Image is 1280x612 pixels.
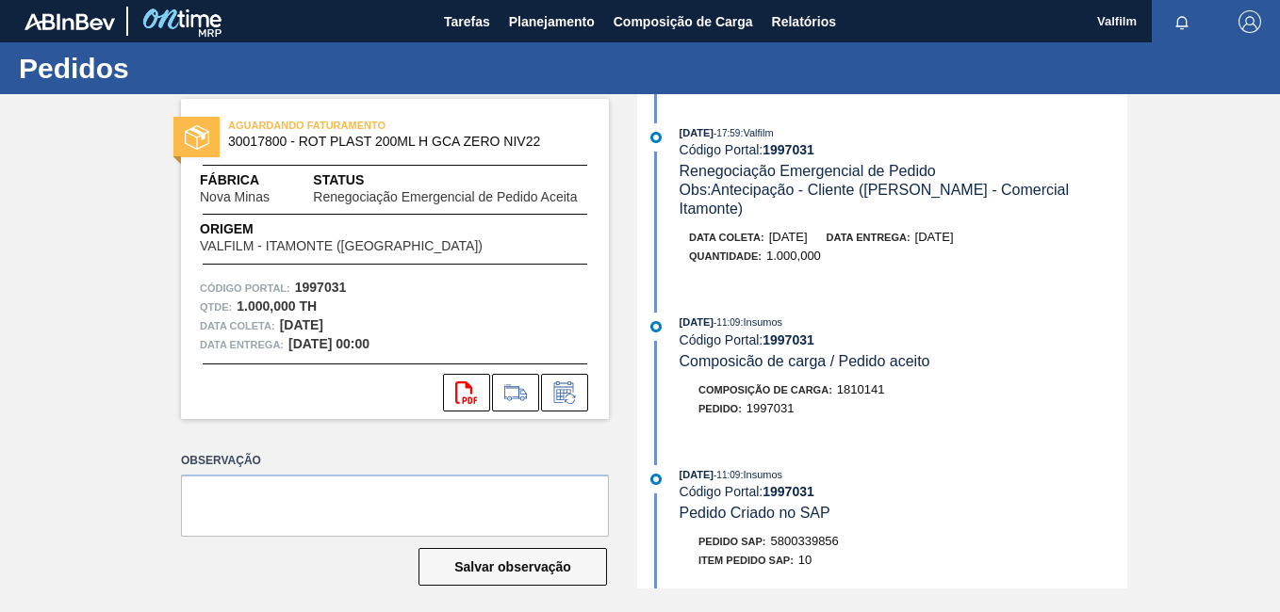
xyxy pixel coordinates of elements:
span: Renegociação Emergencial de Pedido [680,163,936,179]
strong: 1997031 [763,484,814,499]
button: Notificações [1152,8,1212,35]
span: Obs: Antecipação - Cliente ([PERSON_NAME] - Comercial Itamonte) [680,182,1074,217]
span: 1.000,000 [766,249,821,263]
span: [DATE] [680,316,714,328]
span: Composicão de carga / Pedido aceito [680,353,930,369]
span: Planejamento [509,10,595,33]
span: - 11:09 [714,470,740,480]
span: Renegociação Emergencial de Pedido Aceita [313,190,577,204]
span: [DATE] [915,230,954,244]
span: Composição de Carga : [698,384,832,395]
span: Relatórios [772,10,836,33]
img: status [185,125,209,150]
span: Data entrega: [827,232,911,243]
span: VALFILM - ITAMONTE ([GEOGRAPHIC_DATA]) [200,239,483,253]
span: Pedido Criado no SAP [680,505,830,521]
span: AGUARDANDO FATURAMENTO [228,116,492,135]
strong: 1.000,000 TH [237,298,317,314]
span: 30017800 - ROT PLAST 200ML H GCA ZERO NIV22 [228,135,570,149]
span: - 11:09 [714,317,740,328]
span: : Insumos [740,316,782,328]
img: atual [650,321,662,332]
span: Qtde : [200,298,232,316]
div: Código Portal: [680,484,1127,499]
span: Item pedido SAP: [698,555,794,566]
span: Fábrica [200,170,313,190]
span: Status [313,170,590,190]
span: Data coleta: [200,316,275,335]
span: : Insumos [740,469,782,480]
div: Código Portal: [680,142,1127,157]
span: Data coleta: [689,232,764,243]
img: Logout [1239,10,1261,33]
span: [DATE] [680,127,714,138]
div: Abrir arquivo PDF [443,374,490,411]
span: Pedido : [698,403,742,414]
strong: 1997031 [295,280,347,295]
img: TNhmsLtSVTkK8tSr43FrP2fwEKptu5GPRR3wAAAABJRU5ErkJggg== [25,13,115,30]
span: 10 [798,553,812,567]
h1: Pedidos [19,57,353,79]
span: : Valfilm [740,127,773,138]
span: [DATE] [769,230,808,244]
label: Observação [181,447,609,475]
strong: 1997031 [763,332,814,347]
span: - 17:59 [714,128,740,138]
strong: 1997031 [763,142,814,157]
span: Nova Minas [200,190,270,204]
span: 1997031 [747,401,795,415]
strong: [DATE] [280,317,323,332]
img: atual [650,474,662,485]
div: Código Portal: [680,332,1127,347]
span: Quantidade : [689,250,762,262]
button: Salvar observação [418,548,607,586]
strong: [DATE] 00:00 [288,336,369,351]
span: 5800339856 [771,534,839,548]
span: Composição de Carga [614,10,753,33]
span: 1810141 [837,382,885,396]
span: [DATE] [680,469,714,480]
img: atual [650,132,662,143]
span: Origem [200,219,536,239]
div: Informar alteração no pedido [541,374,588,411]
span: Pedido SAP: [698,536,766,547]
span: Data entrega: [200,335,284,354]
div: Ir para Composição de Carga [492,374,539,411]
span: Tarefas [444,10,490,33]
span: Código Portal: [200,279,290,298]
